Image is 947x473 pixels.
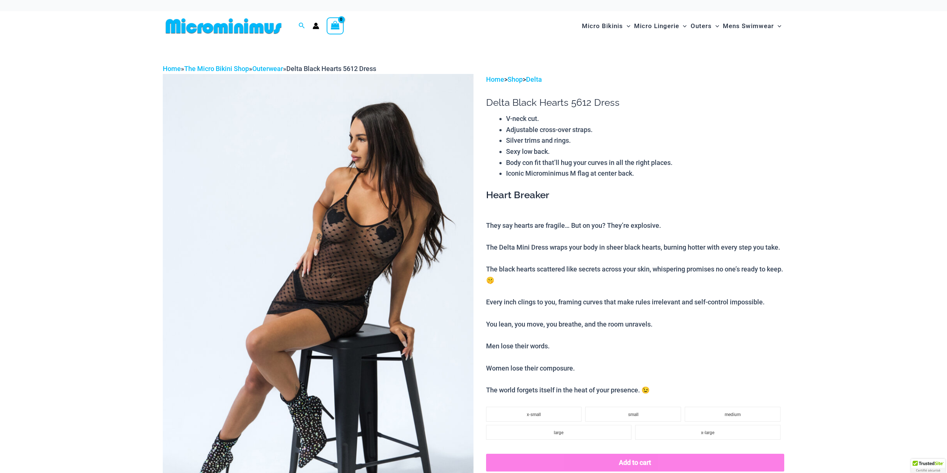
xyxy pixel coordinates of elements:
span: » » » [163,65,376,72]
span: Menu Toggle [679,17,687,36]
img: MM SHOP LOGO FLAT [163,18,284,34]
span: medium [725,412,741,417]
li: large [486,425,631,440]
li: small [585,407,681,422]
a: Mens SwimwearMenu ToggleMenu Toggle [721,15,783,37]
h3: Heart Breaker [486,189,784,202]
a: Account icon link [313,23,319,29]
li: x-small [486,407,582,422]
p: > > [486,74,784,85]
li: Silver trims and rings. [506,135,784,146]
span: Outers [691,17,712,36]
span: Menu Toggle [623,17,630,36]
div: TrustedSite Certified [911,459,945,473]
a: Micro BikinisMenu ToggleMenu Toggle [580,15,632,37]
span: Menu Toggle [774,17,781,36]
nav: Site Navigation [579,14,784,38]
a: View Shopping Cart, empty [327,17,344,34]
a: OutersMenu ToggleMenu Toggle [689,15,721,37]
span: Micro Lingerie [634,17,679,36]
li: Sexy low back. [506,146,784,157]
a: Delta [526,75,542,83]
a: Micro LingerieMenu ToggleMenu Toggle [632,15,688,37]
button: Add to cart [486,454,784,472]
span: Micro Bikinis [582,17,623,36]
li: V-neck cut. [506,113,784,124]
span: Delta Black Hearts 5612 Dress [286,65,376,72]
span: large [554,430,563,435]
li: Iconic Microminimus M flag at center back. [506,168,784,179]
li: Adjustable cross-over straps. [506,124,784,135]
li: medium [685,407,781,422]
span: small [628,412,638,417]
p: They say hearts are fragile… But on you? They’re explosive. The Delta Mini Dress wraps your body ... [486,220,784,396]
a: Outerwear [252,65,283,72]
h1: Delta Black Hearts 5612 Dress [486,97,784,108]
a: Home [163,65,181,72]
a: Search icon link [299,21,305,31]
span: x-large [701,430,714,435]
a: Home [486,75,504,83]
a: The Micro Bikini Shop [184,65,249,72]
a: Shop [508,75,523,83]
span: Menu Toggle [712,17,719,36]
span: Mens Swimwear [723,17,774,36]
li: Body con fit that’ll hug your curves in all the right places. [506,157,784,168]
span: x-small [527,412,541,417]
li: x-large [635,425,781,440]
